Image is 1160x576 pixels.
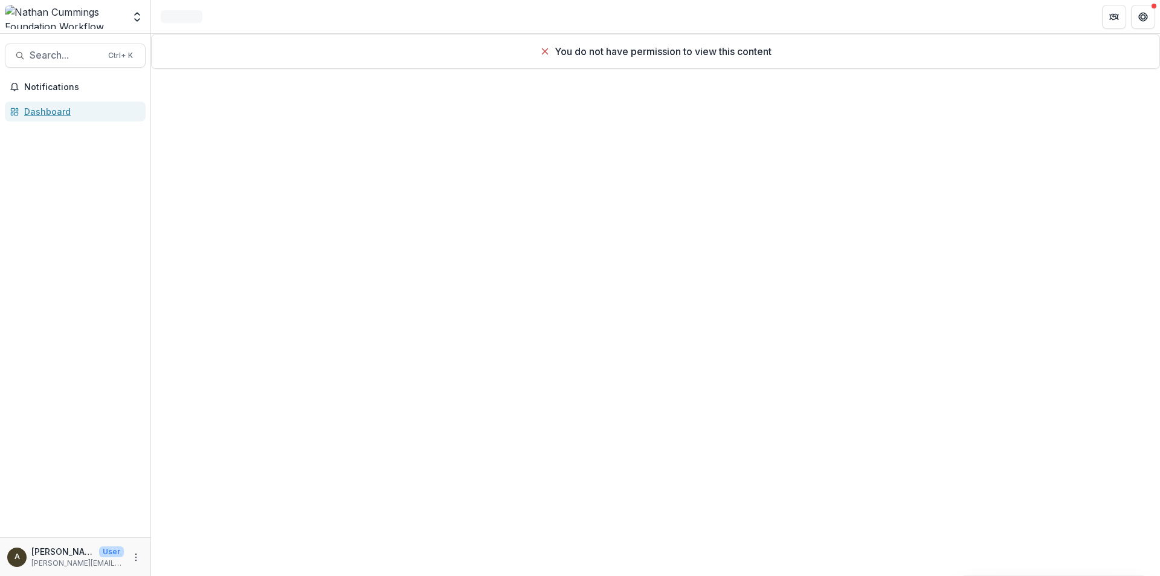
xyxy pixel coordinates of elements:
[5,5,124,29] img: Nathan Cummings Foundation Workflow Sandbox logo
[31,558,124,569] p: [PERSON_NAME][EMAIL_ADDRESS][DOMAIN_NAME]
[1131,5,1155,29] button: Get Help
[5,77,146,97] button: Notifications
[5,44,146,68] button: Search...
[30,50,101,61] span: Search...
[555,44,772,59] p: You do not have permission to view this content
[129,550,143,565] button: More
[31,545,94,558] p: [PERSON_NAME][EMAIL_ADDRESS][DOMAIN_NAME]
[99,546,124,557] p: User
[5,102,146,121] a: Dashboard
[156,8,207,25] nav: breadcrumb
[24,105,136,118] div: Dashboard
[129,5,146,29] button: Open entity switcher
[106,49,135,62] div: Ctrl + K
[14,553,20,561] div: anveet+test+01@trytemelio.com
[1102,5,1126,29] button: Partners
[24,82,141,92] span: Notifications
